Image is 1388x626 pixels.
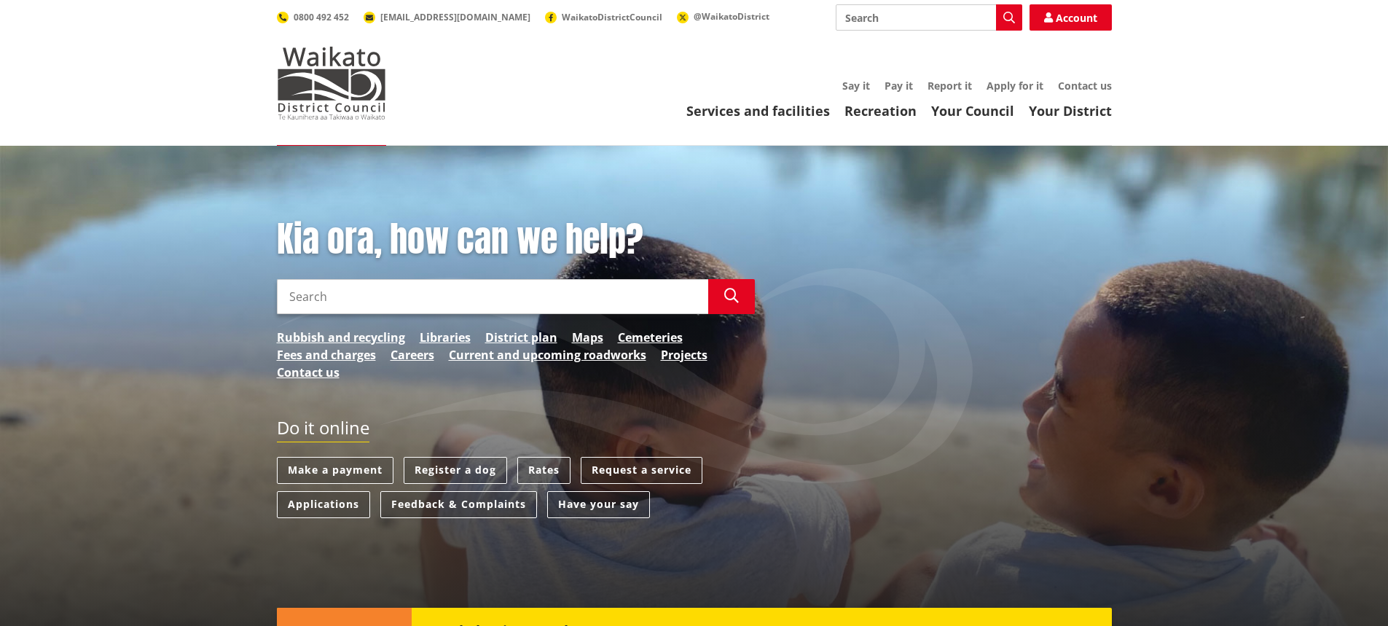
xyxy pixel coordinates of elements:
[844,102,917,120] a: Recreation
[277,346,376,364] a: Fees and charges
[517,457,571,484] a: Rates
[1029,102,1112,120] a: Your District
[364,11,530,23] a: [EMAIL_ADDRESS][DOMAIN_NAME]
[686,102,830,120] a: Services and facilities
[420,329,471,346] a: Libraries
[928,79,972,93] a: Report it
[836,4,1022,31] input: Search input
[277,11,349,23] a: 0800 492 452
[294,11,349,23] span: 0800 492 452
[618,329,683,346] a: Cemeteries
[661,346,707,364] a: Projects
[1030,4,1112,31] a: Account
[277,418,369,443] h2: Do it online
[277,491,370,518] a: Applications
[547,491,650,518] a: Have your say
[277,47,386,120] img: Waikato District Council - Te Kaunihera aa Takiwaa o Waikato
[931,102,1014,120] a: Your Council
[277,364,340,381] a: Contact us
[380,491,537,518] a: Feedback & Complaints
[277,457,393,484] a: Make a payment
[277,279,708,314] input: Search input
[1058,79,1112,93] a: Contact us
[572,329,603,346] a: Maps
[562,11,662,23] span: WaikatoDistrictCouncil
[694,10,769,23] span: @WaikatoDistrict
[581,457,702,484] a: Request a service
[391,346,434,364] a: Careers
[885,79,913,93] a: Pay it
[485,329,557,346] a: District plan
[449,346,646,364] a: Current and upcoming roadworks
[404,457,507,484] a: Register a dog
[380,11,530,23] span: [EMAIL_ADDRESS][DOMAIN_NAME]
[545,11,662,23] a: WaikatoDistrictCouncil
[277,219,755,261] h1: Kia ora, how can we help?
[842,79,870,93] a: Say it
[987,79,1043,93] a: Apply for it
[277,329,405,346] a: Rubbish and recycling
[677,10,769,23] a: @WaikatoDistrict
